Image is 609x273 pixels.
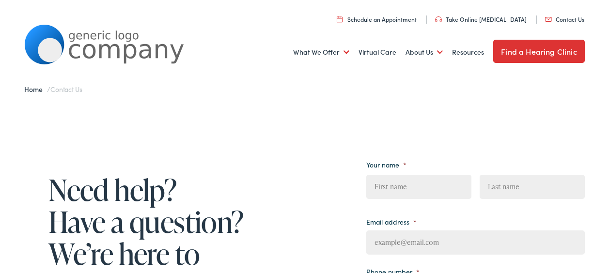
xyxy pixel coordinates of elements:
[50,84,82,94] span: Contact Us
[435,15,527,23] a: Take Online [MEDICAL_DATA]
[24,84,82,94] span: /
[406,34,443,70] a: About Us
[435,16,442,22] img: utility icon
[293,34,349,70] a: What We Offer
[366,230,585,255] input: example@email.com
[359,34,396,70] a: Virtual Care
[24,84,47,94] a: Home
[545,15,584,23] a: Contact Us
[337,15,417,23] a: Schedule an Appointment
[452,34,484,70] a: Resources
[366,175,471,199] input: First name
[366,160,406,169] label: Your name
[545,17,552,22] img: utility icon
[337,16,343,22] img: utility icon
[493,40,584,63] a: Find a Hearing Clinic
[480,175,585,199] input: Last name
[366,217,417,226] label: Email address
